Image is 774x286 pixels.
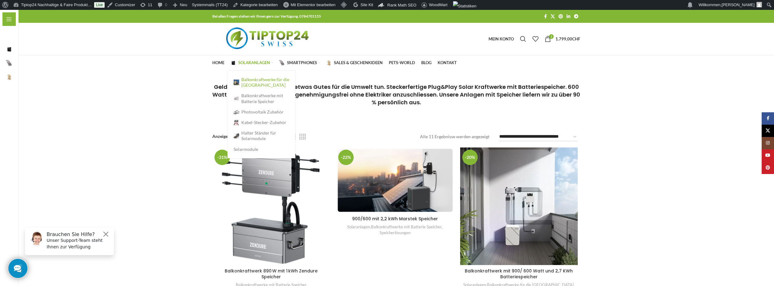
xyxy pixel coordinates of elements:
span: Home [212,60,224,65]
a: Blog [421,57,431,69]
div: , , [339,224,451,235]
a: Rasteransicht 4 [299,133,306,141]
p: Alle 11 Ergebnisse werden angezeigt [420,133,489,140]
a: Balkonkraftwerke für die [GEOGRAPHIC_DATA] [234,74,289,90]
img: Balkonkraftwerke mit Batterie Speicher [234,96,239,102]
span: [PERSON_NAME] [722,2,755,7]
span: CHF [572,36,580,41]
a: Balkonkraftwerk 890 W mit 1 kWh Zendure Speicher [212,147,330,265]
div: Meine Wunschliste [529,33,542,45]
span: Smartphones [287,60,317,65]
span: Sales & Geschenkideen [334,60,383,65]
strong: Geld sparen und auch noch etwas Gutes für die Umwelt tun. Steckerfertige Plug&Play Solar Kraftwer... [212,83,580,106]
a: Solaranlagen [231,57,273,69]
a: Photovoltaik Zubehör [234,107,289,117]
h6: Brauchen Sie Hilfe? [27,9,90,15]
a: Live [94,2,105,8]
a: Instagram Social Link [762,137,774,149]
a: Facebook Social Link [762,112,774,125]
span: Site Kit [360,2,373,7]
a: X Social Link [549,12,557,21]
img: Sales & Geschenkideen [326,60,332,66]
a: Home [212,57,224,69]
a: Facebook Social Link [542,12,549,21]
a: Balkonkraftwerke mit Batterie Speicher [234,90,289,106]
span: Mein Konto [489,37,514,41]
a: Sales & Geschenkideen [326,57,383,69]
select: Shop-Reihenfolge [499,132,578,141]
a: Balkonkraftwerk mit 900/ 600 Watt und 2,7 KWh Batteriespeicher [465,268,573,280]
a: Mein Konto [485,33,517,45]
img: Photovoltaik Zubehör [234,109,239,115]
a: 900/600 mit 2,2 kWh Marstek Speicher [336,147,454,213]
span: Rank Math SEO [387,3,416,7]
a: Telegram Social Link [572,12,580,21]
a: Pinterest Social Link [557,12,565,21]
span: Pets-World [389,60,415,65]
a: YouTube Social Link [762,149,774,162]
img: Customer service [9,9,24,24]
img: Balkonkraftwerke für die Schweiz [234,80,239,85]
p: Unser Support-Team steht Ihnen zur Verfügung [27,15,90,27]
a: Smartphones [279,57,320,69]
a: Kabel-Stecker-Zubehör [234,117,289,128]
span: Anzeigen [212,133,231,140]
span: -31% [214,150,230,165]
img: Halter Ständer für Solarmodule [234,133,239,139]
span: -20% [462,150,478,165]
strong: Bei allen Fragen stehen wir Ihnen gern zur Verfügung. 0784701155 [212,14,321,19]
a: Kontakt [438,57,457,69]
a: Pets-World [389,57,415,69]
span: Mit Elementor bearbeiten [291,2,335,7]
img: Kabel-Stecker-Zubehör [234,120,239,125]
span: Solaranlagen [238,60,270,65]
a: Solarmodule [234,144,289,155]
a: Speicherlösungen [380,230,410,236]
a: LinkedIn Social Link [565,12,572,21]
a: Balkonkraftwerk mit 900/ 600 Watt und 2,7 KWh Batteriespeicher [460,147,578,265]
a: Balkonkraftwerke mit Batterie Speicher [371,224,442,230]
a: 1 1.799,00CHF [542,33,583,45]
img: Smartphones [279,60,285,66]
bdi: 1.799,00 [556,36,580,41]
a: Suche [517,33,529,45]
div: Hauptnavigation [209,57,460,69]
a: Solaranlagen [347,224,370,230]
a: 900/600 mit 2,2 kWh Marstek Speicher [352,216,438,222]
img: Solaranlagen [231,60,236,66]
a: Halter Ständer für Solarmodule [234,128,289,144]
img: Aufrufe der letzten 48 Stunden. Klicke hier für weitere Jetpack-Statistiken. [453,1,476,11]
span: Kontakt [438,60,457,65]
a: X Social Link [762,125,774,137]
button: Close [82,8,89,15]
span: Blog [421,60,431,65]
a: Pinterest Social Link [762,162,774,174]
a: Logo der Website [212,36,324,41]
a: Balkonkraftwerk 890 W mit 1 kWh Zendure Speicher [225,268,318,280]
span: 1 [549,34,554,39]
span: -22% [338,150,354,165]
img: Tiptop24 Nachhaltige & Faire Produkte [212,23,324,55]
